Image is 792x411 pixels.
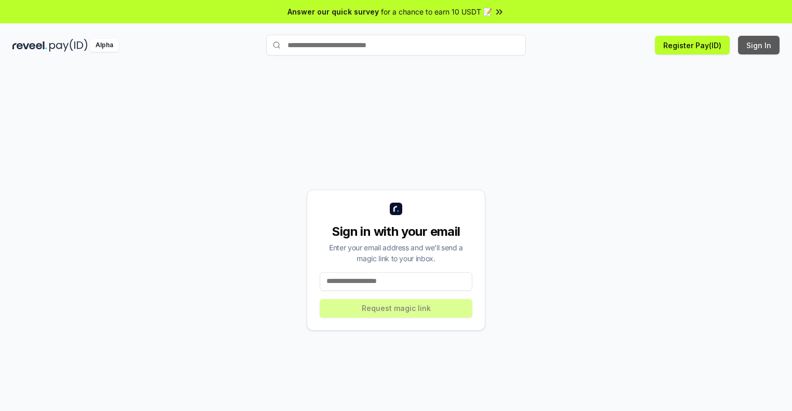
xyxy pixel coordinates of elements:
[390,203,402,215] img: logo_small
[738,36,780,54] button: Sign In
[12,39,47,52] img: reveel_dark
[381,6,492,17] span: for a chance to earn 10 USDT 📝
[90,39,119,52] div: Alpha
[288,6,379,17] span: Answer our quick survey
[655,36,730,54] button: Register Pay(ID)
[49,39,88,52] img: pay_id
[320,242,472,264] div: Enter your email address and we’ll send a magic link to your inbox.
[320,223,472,240] div: Sign in with your email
